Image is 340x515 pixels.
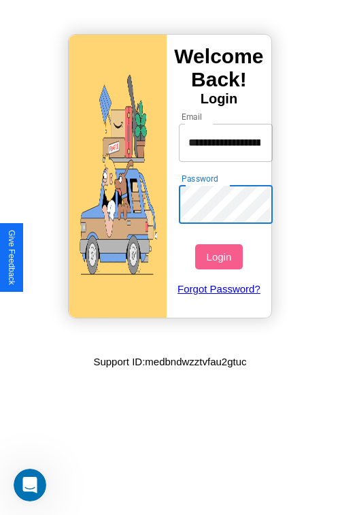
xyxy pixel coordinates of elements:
[182,111,203,122] label: Email
[195,244,242,269] button: Login
[167,91,271,107] h4: Login
[172,269,267,308] a: Forgot Password?
[182,173,218,184] label: Password
[7,230,16,285] div: Give Feedback
[69,35,167,318] img: gif
[167,45,271,91] h3: Welcome Back!
[14,469,46,501] iframe: Intercom live chat
[93,352,246,371] p: Support ID: medbndwzztvfau2gtuc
